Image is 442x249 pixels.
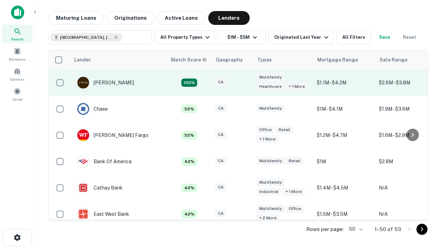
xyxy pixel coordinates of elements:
div: Types [257,56,272,64]
a: Search [2,25,32,43]
div: Healthcare [257,83,285,91]
button: Save your search to get updates of matches that match your search criteria. [374,30,396,44]
div: Bank Of America [77,155,132,168]
div: Matching Properties: 17, hasApolloMatch: undefined [181,79,197,87]
div: CA [215,210,227,218]
div: CA [215,78,227,86]
td: $1.9M - $3.6M [375,96,438,122]
img: picture [77,156,89,167]
div: Cathay Bank [77,182,123,194]
div: Multifamily [257,104,285,112]
div: CA [215,157,227,165]
th: Types [253,50,313,70]
img: picture [77,182,89,194]
span: Saved [12,96,22,102]
td: N/A [375,201,438,227]
th: Mortgage Range [313,50,375,70]
div: Geography [216,56,243,64]
button: All Filters [336,30,371,44]
div: [PERSON_NAME] [77,76,134,89]
button: Go to next page [416,224,427,235]
td: $2.8M [375,148,438,175]
div: Matching Properties: 4, hasApolloMatch: undefined [181,210,197,218]
button: Maturing Loans [48,11,104,25]
div: Matching Properties: 5, hasApolloMatch: undefined [181,131,197,139]
div: + 1 more [283,188,305,196]
h6: Match Score [171,56,205,64]
div: Chase [77,103,108,115]
span: [GEOGRAPHIC_DATA], [GEOGRAPHIC_DATA], [GEOGRAPHIC_DATA] [60,34,112,40]
button: Originated Last Year [269,30,334,44]
div: Matching Properties: 4, hasApolloMatch: undefined [181,184,197,192]
img: picture [77,77,89,89]
th: Sale Range [375,50,438,70]
img: picture [77,129,89,141]
img: capitalize-icon.png [11,6,24,19]
th: Capitalize uses an advanced AI algorithm to match your search with the best lender. The match sco... [167,50,212,70]
iframe: Chat Widget [407,194,442,227]
a: Borrowers [2,45,32,63]
div: + 1 more [257,135,278,143]
div: + 2 more [257,214,279,222]
td: $1.1M - $4.2M [313,70,375,96]
div: Multifamily [257,205,285,213]
td: $1.5M - $3.5M [313,201,375,227]
div: Mortgage Range [317,56,358,64]
div: Industrial [257,188,281,196]
div: Office [257,126,275,134]
div: Retail [276,126,293,134]
button: All Property Types [155,30,215,44]
div: Matching Properties: 4, hasApolloMatch: undefined [181,157,197,166]
div: East West Bank [77,208,129,220]
div: Originated Last Year [274,33,330,41]
div: CA [215,104,227,112]
th: Geography [212,50,253,70]
div: Office [286,205,304,213]
p: 1–50 of 53 [375,225,401,233]
button: Lenders [208,11,250,25]
div: Matching Properties: 5, hasApolloMatch: undefined [181,105,197,113]
p: Rows per page: [306,225,344,233]
img: picture [77,208,89,220]
td: $2.6M - $3.8M [375,70,438,96]
div: Multifamily [257,157,285,165]
td: $1.4M - $4.5M [313,175,375,201]
span: Borrowers [9,56,26,62]
div: CA [215,183,227,191]
div: Lender [74,56,91,64]
td: $1M - $4.1M [313,96,375,122]
div: Sale Range [379,56,407,64]
div: + 1 more [286,83,308,91]
button: Active Loans [157,11,205,25]
div: Multifamily [257,178,285,186]
span: Search [11,36,23,42]
a: Saved [2,85,32,103]
button: $1M - $5M [218,30,266,44]
div: Retail [286,157,303,165]
td: $1.6M - $2.9M [375,122,438,148]
td: $1.2M - $4.7M [313,122,375,148]
td: $1M [313,148,375,175]
a: Contacts [2,65,32,83]
button: Originations [107,11,154,25]
div: 50 [346,224,364,234]
div: Capitalize uses an advanced AI algorithm to match your search with the best lender. The match sco... [171,56,207,64]
img: picture [77,103,89,115]
div: CA [215,131,227,139]
span: Contacts [10,76,24,82]
th: Lender [70,50,167,70]
div: Multifamily [257,73,285,81]
td: N/A [375,175,438,201]
button: Reset [398,30,421,44]
div: [PERSON_NAME] Fargo [77,129,148,141]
